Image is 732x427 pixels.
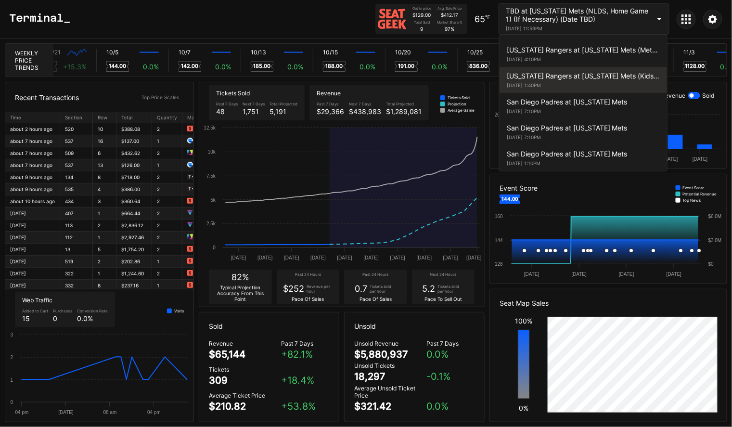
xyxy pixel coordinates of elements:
div: [US_STATE] Rangers at [US_STATE] Mets (Kids Color-In Lunchbox Giveaway) [507,72,660,80]
img: logo_orange.svg [15,15,23,23]
img: website_grey.svg [15,25,23,33]
div: San Diego Padres at [US_STATE] Mets [507,98,660,106]
div: San Diego Padres at [US_STATE] Mets [507,150,660,158]
div: [DATE] 7:10PM [507,108,660,114]
div: Domain Overview [37,57,86,63]
div: San Diego Padres at [US_STATE] Mets [507,124,660,132]
img: tab_domain_overview_orange.svg [26,56,34,64]
div: [DATE] 1:10PM [507,160,660,166]
img: tab_keywords_by_traffic_grey.svg [96,56,103,64]
div: [US_STATE] Rangers at [US_STATE] Mets (Mets Alumni Classic/Mrs. Met Taxicab [GEOGRAPHIC_DATA] Giv... [507,46,660,54]
div: Domain: [DOMAIN_NAME] [25,25,106,33]
div: Keywords by Traffic [106,57,162,63]
div: v 4.0.25 [27,15,47,23]
div: [DATE] 7:10PM [507,134,660,140]
div: [DATE] 1:40PM [507,82,660,88]
div: [DATE] 4:10PM [507,56,660,62]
